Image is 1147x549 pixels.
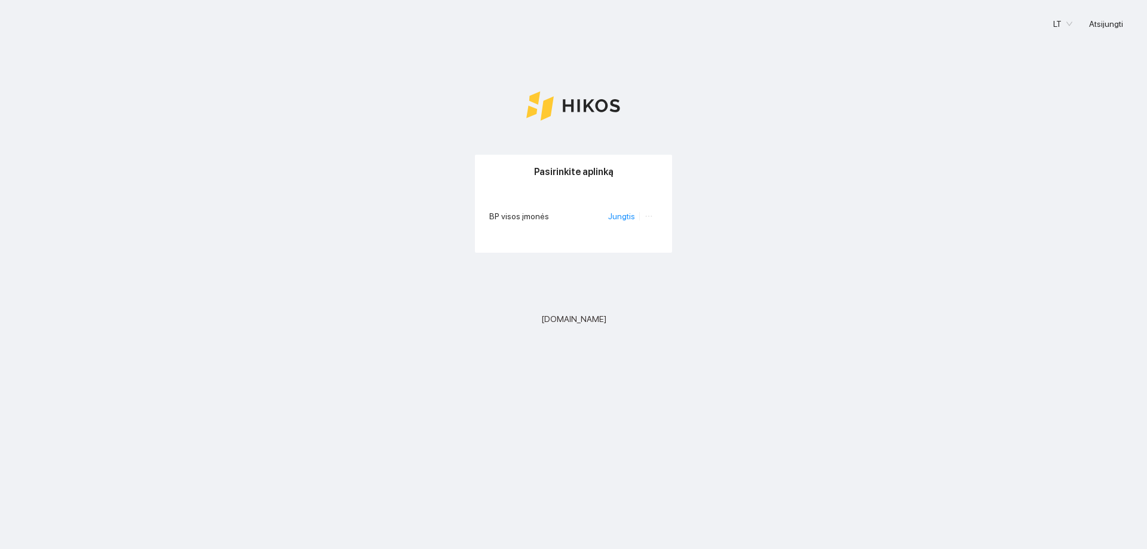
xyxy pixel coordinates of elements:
[489,155,658,189] div: Pasirinkite aplinką
[1079,14,1133,33] button: Atsijungti
[645,212,653,220] span: ellipsis
[541,312,606,326] span: [DOMAIN_NAME]
[1089,17,1123,30] span: Atsijungti
[489,203,658,230] li: BP visos įmonės
[608,211,635,221] a: Jungtis
[1053,15,1072,33] span: LT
